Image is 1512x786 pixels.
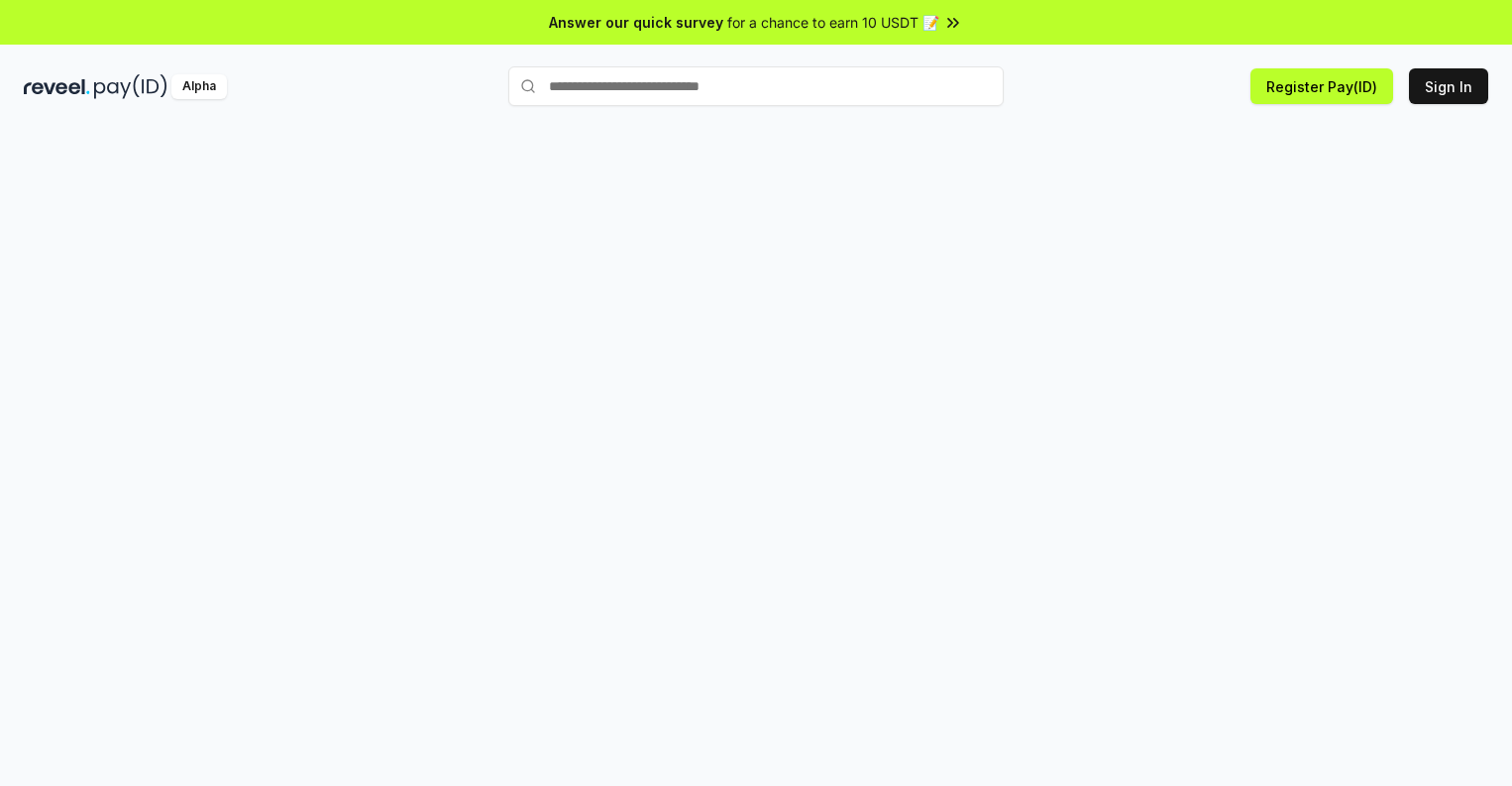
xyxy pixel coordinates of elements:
[24,74,90,99] img: reveel_dark
[94,74,167,99] img: pay_id
[171,74,227,99] div: Alpha
[549,12,723,33] span: Answer our quick survey
[1409,68,1488,104] button: Sign In
[1250,68,1393,104] button: Register Pay(ID)
[727,12,939,33] span: for a chance to earn 10 USDT 📝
